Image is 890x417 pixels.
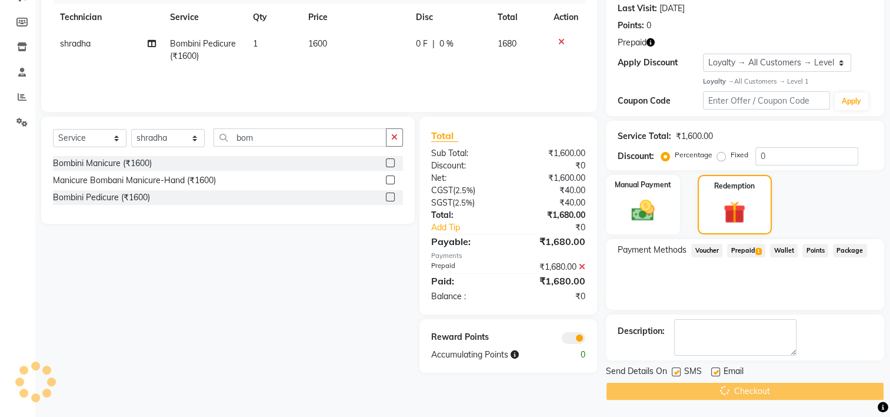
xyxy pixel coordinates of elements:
div: ₹40.00 [508,197,594,209]
div: Net: [422,172,508,184]
img: _gift.svg [716,198,752,226]
span: CGST [431,185,453,196]
th: Disc [409,4,491,31]
span: Payment Methods [618,244,686,256]
span: 2.5% [455,198,472,207]
span: 2.5% [455,186,473,195]
label: Manual Payment [615,180,671,190]
div: Bombini Manicure (₹1600) [53,157,152,170]
th: Qty [246,4,301,31]
span: 1 [253,38,258,49]
th: Action [546,4,585,31]
th: Total [491,4,546,31]
div: Payable: [422,234,508,249]
input: Search or Scan [214,128,386,147]
th: Price [301,4,409,31]
div: Service Total: [618,130,671,143]
label: Percentage [675,150,712,160]
span: Total [431,130,458,142]
span: Points [802,244,828,257]
span: SGST [431,197,452,208]
label: Redemption [714,181,755,191]
div: ₹40.00 [508,184,594,197]
div: ₹0 [508,290,594,303]
div: ₹1,600.00 [508,147,594,160]
span: shradha [60,38,91,49]
img: _cash.svg [624,197,662,224]
div: ₹1,680.00 [508,209,594,221]
div: ( ) [422,197,508,209]
span: Voucher [691,244,722,257]
span: | [432,38,435,50]
div: Balance : [422,290,508,303]
span: 0 % [439,38,454,50]
label: Fixed [731,150,748,160]
span: 1600 [308,38,327,49]
div: Accumulating Points [422,349,551,361]
div: Last Visit: [618,2,657,15]
div: ₹1,680.00 [508,261,594,273]
div: [DATE] [659,2,685,15]
div: Apply Discount [618,57,702,69]
button: Apply [835,92,868,110]
div: ₹0 [523,221,595,234]
th: Service [163,4,246,31]
div: Bombini Pedicure (₹1600) [53,191,150,204]
div: Prepaid [422,261,508,273]
div: Description: [618,325,665,337]
span: 1 [755,248,762,255]
div: Paid: [422,274,508,288]
div: ₹0 [508,160,594,172]
div: ₹1,600.00 [676,130,713,143]
div: 0 [646,19,651,32]
div: Total: [422,209,508,221]
div: 0 [551,349,594,361]
div: Manicure Bombani Manicure-Hand (₹1600) [53,174,216,187]
strong: Loyalty → [703,77,734,85]
div: ₹1,680.00 [508,234,594,249]
span: Email [724,365,744,380]
div: ₹1,680.00 [508,274,594,288]
span: 1680 [498,38,516,49]
div: Coupon Code [618,95,702,107]
th: Technician [53,4,163,31]
span: Bombini Pedicure (₹1600) [170,38,236,61]
div: ( ) [422,184,508,197]
input: Enter Offer / Coupon Code [703,91,830,110]
div: ₹1,600.00 [508,172,594,184]
div: All Customers → Level 1 [703,77,872,87]
span: Package [833,244,867,257]
a: Add Tip [422,221,522,234]
div: Discount: [422,160,508,172]
span: Prepaid [618,37,646,49]
div: Points: [618,19,644,32]
span: SMS [684,365,702,380]
div: Payments [431,251,585,261]
span: Wallet [770,244,798,257]
div: Discount: [618,150,654,163]
div: Sub Total: [422,147,508,160]
div: Reward Points [422,331,508,344]
span: Prepaid [727,244,765,257]
span: 0 F [416,38,428,50]
span: Send Details On [606,365,667,380]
